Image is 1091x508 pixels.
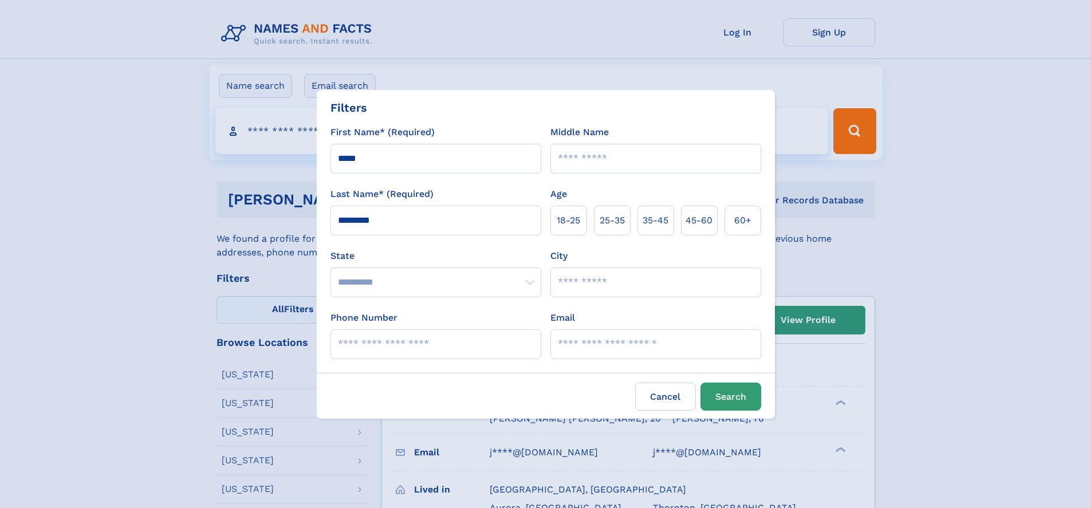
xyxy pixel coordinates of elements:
[686,214,712,227] span: 45‑60
[550,125,609,139] label: Middle Name
[330,125,435,139] label: First Name* (Required)
[557,214,580,227] span: 18‑25
[635,383,696,411] label: Cancel
[330,187,434,201] label: Last Name* (Required)
[330,311,397,325] label: Phone Number
[330,249,541,263] label: State
[600,214,625,227] span: 25‑35
[550,311,575,325] label: Email
[700,383,761,411] button: Search
[643,214,668,227] span: 35‑45
[550,187,567,201] label: Age
[330,99,367,116] div: Filters
[550,249,568,263] label: City
[734,214,751,227] span: 60+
